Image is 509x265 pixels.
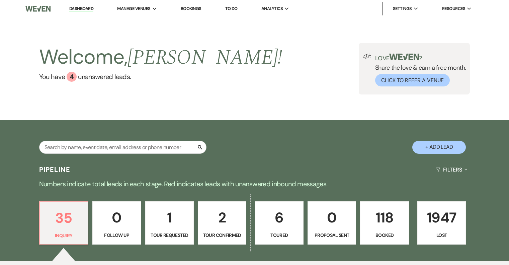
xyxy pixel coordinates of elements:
[259,231,299,239] p: Toured
[44,207,84,229] p: 35
[412,141,466,154] button: + Add Lead
[393,5,412,12] span: Settings
[422,206,461,229] p: 1947
[69,6,93,12] a: Dashboard
[67,72,77,82] div: 4
[442,5,465,12] span: Resources
[39,201,88,245] a: 35Inquiry
[39,72,282,82] a: You have 4 unanswered leads.
[364,231,404,239] p: Booked
[417,201,466,245] a: 1947Lost
[225,6,238,11] a: To Do
[375,54,466,61] p: Love ?
[255,201,303,245] a: 6Toured
[117,5,150,12] span: Manage Venues
[433,161,470,179] button: Filters
[312,206,352,229] p: 0
[363,54,371,59] img: loud-speaker-illustration.svg
[150,206,189,229] p: 1
[25,2,51,16] img: Weven Logo
[422,231,461,239] p: Lost
[259,206,299,229] p: 6
[39,43,282,72] h2: Welcome,
[128,42,282,73] span: [PERSON_NAME] !
[364,206,404,229] p: 118
[389,54,419,60] img: weven-logo-green.svg
[261,5,283,12] span: Analytics
[39,165,71,174] h3: Pipeline
[181,6,201,11] a: Bookings
[150,231,189,239] p: Tour Requested
[97,206,137,229] p: 0
[308,201,356,245] a: 0Proposal Sent
[92,201,141,245] a: 0Follow Up
[202,206,242,229] p: 2
[97,231,137,239] p: Follow Up
[44,232,84,239] p: Inquiry
[202,231,242,239] p: Tour Confirmed
[39,141,206,154] input: Search by name, event date, email address or phone number
[360,201,409,245] a: 118Booked
[145,201,194,245] a: 1Tour Requested
[14,179,496,189] p: Numbers indicate total leads in each stage. Red indicates leads with unanswered inbound messages.
[312,231,352,239] p: Proposal Sent
[371,54,466,86] div: Share the love & earn a free month.
[375,74,450,86] button: Click to Refer a Venue
[198,201,246,245] a: 2Tour Confirmed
